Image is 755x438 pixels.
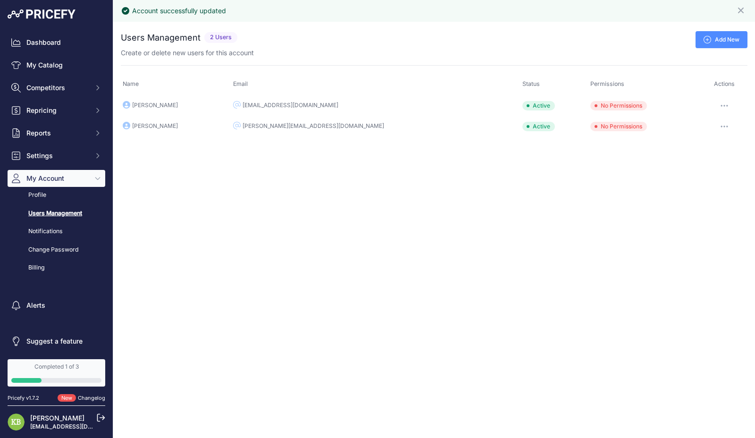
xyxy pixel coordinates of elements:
[121,48,254,58] p: Create or delete new users for this account
[8,205,105,222] a: Users Management
[8,147,105,164] button: Settings
[30,423,129,430] a: [EMAIL_ADDRESS][DOMAIN_NAME]
[233,80,248,87] span: Email
[11,363,101,371] div: Completed 1 of 3
[696,31,747,48] a: Add New
[590,101,647,110] span: No Permissions
[78,395,105,401] a: Changelog
[58,394,76,402] span: New
[26,83,88,93] span: Competitors
[8,9,75,19] img: Pricefy Logo
[121,31,201,44] h2: Users Management
[8,170,105,187] button: My Account
[243,101,338,109] div: [EMAIL_ADDRESS][DOMAIN_NAME]
[8,333,105,350] a: Suggest a feature
[8,125,105,142] button: Reports
[8,187,105,203] a: Profile
[8,297,105,314] a: Alerts
[8,223,105,240] a: Notifications
[26,174,88,183] span: My Account
[26,128,88,138] span: Reports
[204,32,237,43] span: 2 Users
[132,101,178,109] div: [PERSON_NAME]
[8,394,39,402] div: Pricefy v1.7.2
[26,151,88,160] span: Settings
[736,4,747,15] button: Close
[522,80,540,87] span: Status
[132,6,226,16] div: Account successfully updated
[8,34,105,51] a: Dashboard
[30,414,84,422] a: [PERSON_NAME]
[522,122,555,131] div: Active
[8,260,105,276] a: Billing
[8,79,105,96] button: Competitors
[8,57,105,74] a: My Catalog
[132,122,178,130] div: [PERSON_NAME]
[8,242,105,258] a: Change Password
[243,122,384,130] div: [PERSON_NAME][EMAIL_ADDRESS][DOMAIN_NAME]
[8,359,105,387] a: Completed 1 of 3
[26,106,88,115] span: Repricing
[123,80,139,87] span: Name
[590,122,647,131] span: No Permissions
[590,80,624,87] span: Permissions
[8,34,105,350] nav: Sidebar
[8,102,105,119] button: Repricing
[714,80,735,87] span: Actions
[522,101,555,110] div: Active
